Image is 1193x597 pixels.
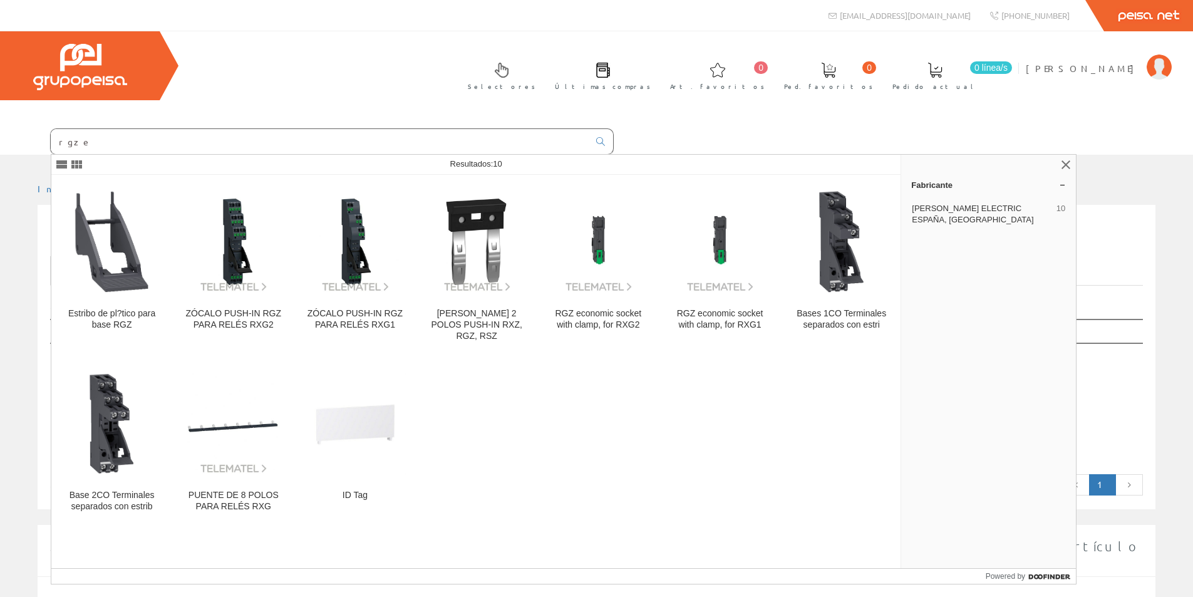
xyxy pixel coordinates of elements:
[304,490,405,501] div: ID Tag
[1115,474,1143,496] a: Página siguiente
[455,52,542,98] a: Selectores
[970,61,1012,74] span: 0 línea/s
[840,10,971,21] span: [EMAIL_ADDRESS][DOMAIN_NAME]
[426,308,527,342] div: [PERSON_NAME] 2 POLOS PUSH-IN RXZ, RGZ, RSZ
[548,191,649,292] img: RGZ economic socket with clamp, for RXG2
[294,175,415,356] a: ZÓCALO PUSH-IN RGZ PARA RELÉS RXG1 ZÓCALO PUSH-IN RGZ PARA RELÉS RXG1
[61,373,162,474] img: Base 2CO Terminales separados con estrib
[183,373,284,474] img: PUENTE DE 8 POLOS PARA RELÉS RXG
[50,225,1143,250] h1: rgze05
[50,297,160,316] label: Mostrar
[538,175,659,356] a: RGZ economic socket with clamp, for RXG2 RGZ economic socket with clamp, for RXG2
[51,175,172,356] a: Estribo de pl?tico para base RGZ Estribo de pl?tico para base RGZ
[38,183,91,194] a: Inicio
[450,159,502,169] span: Resultados:
[1026,62,1140,75] span: [PERSON_NAME]
[50,539,1140,569] span: Si no ha encontrado algún artículo en nuestro catálogo introduzca aquí la cantidad y la descripci...
[61,191,162,292] img: Estribo de pl?tico para base RGZ
[669,308,770,331] div: RGZ economic socket with clamp, for RXG1
[183,191,284,292] img: ZÓCALO PUSH-IN RGZ PARA RELÉS RXG2
[791,308,892,331] div: Bases 1CO Terminales separados con estri
[173,175,294,356] a: ZÓCALO PUSH-IN RGZ PARA RELÉS RXG2 ZÓCALO PUSH-IN RGZ PARA RELÉS RXG2
[294,357,415,527] a: ID Tag ID Tag
[468,80,535,93] span: Selectores
[1026,52,1172,64] a: [PERSON_NAME]
[61,308,162,331] div: Estribo de pl?tico para base RGZ
[183,490,284,512] div: PUENTE DE 8 POLOS PARA RELÉS RXG
[416,175,537,356] a: PUENTE 2 POLOS PUSH-IN RXZ, RGZ, RSZ [PERSON_NAME] 2 POLOS PUSH-IN RXZ, RGZ, RSZ
[1089,474,1116,496] a: Página actual
[304,373,405,474] img: ID Tag
[784,80,873,93] span: Ped. favoritos
[862,61,876,74] span: 0
[670,80,765,93] span: Art. favoritos
[304,308,405,331] div: ZÓCALO PUSH-IN RGZ PARA RELÉS RXG1
[50,473,495,491] div: Mostrando página 1 de 1
[669,191,770,292] img: RGZ economic socket with clamp, for RXG1
[791,191,892,292] img: Bases 1CO Terminales separados con estri
[901,175,1076,195] a: Fabricante
[754,61,768,74] span: 0
[33,44,127,90] img: Grupo Peisa
[555,80,651,93] span: Últimas compras
[304,191,405,292] img: ZÓCALO PUSH-IN RGZ PARA RELÉS RXG1
[51,357,172,527] a: Base 2CO Terminales separados con estrib Base 2CO Terminales separados con estrib
[426,191,527,292] img: PUENTE 2 POLOS PUSH-IN RXZ, RGZ, RSZ
[61,490,162,512] div: Base 2CO Terminales separados con estrib
[781,175,902,356] a: Bases 1CO Terminales separados con estri Bases 1CO Terminales separados con estri
[548,308,649,331] div: RGZ economic socket with clamp, for RXG2
[173,357,294,527] a: PUENTE DE 8 POLOS PARA RELÉS RXG PUENTE DE 8 POLOS PARA RELÉS RXG
[51,129,589,154] input: Buscar ...
[659,175,780,356] a: RGZ economic socket with clamp, for RXG1 RGZ economic socket with clamp, for RXG1
[912,203,1051,226] span: [PERSON_NAME] ELECTRIC ESPAÑA, [GEOGRAPHIC_DATA]
[892,80,978,93] span: Pedido actual
[1001,10,1070,21] span: [PHONE_NUMBER]
[986,569,1077,584] a: Powered by
[183,308,284,331] div: ZÓCALO PUSH-IN RGZ PARA RELÉS RXG2
[1056,203,1065,226] span: 10
[493,159,502,169] span: 10
[986,571,1025,582] span: Powered by
[542,52,657,98] a: Últimas compras
[50,256,241,286] a: Listado de artículos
